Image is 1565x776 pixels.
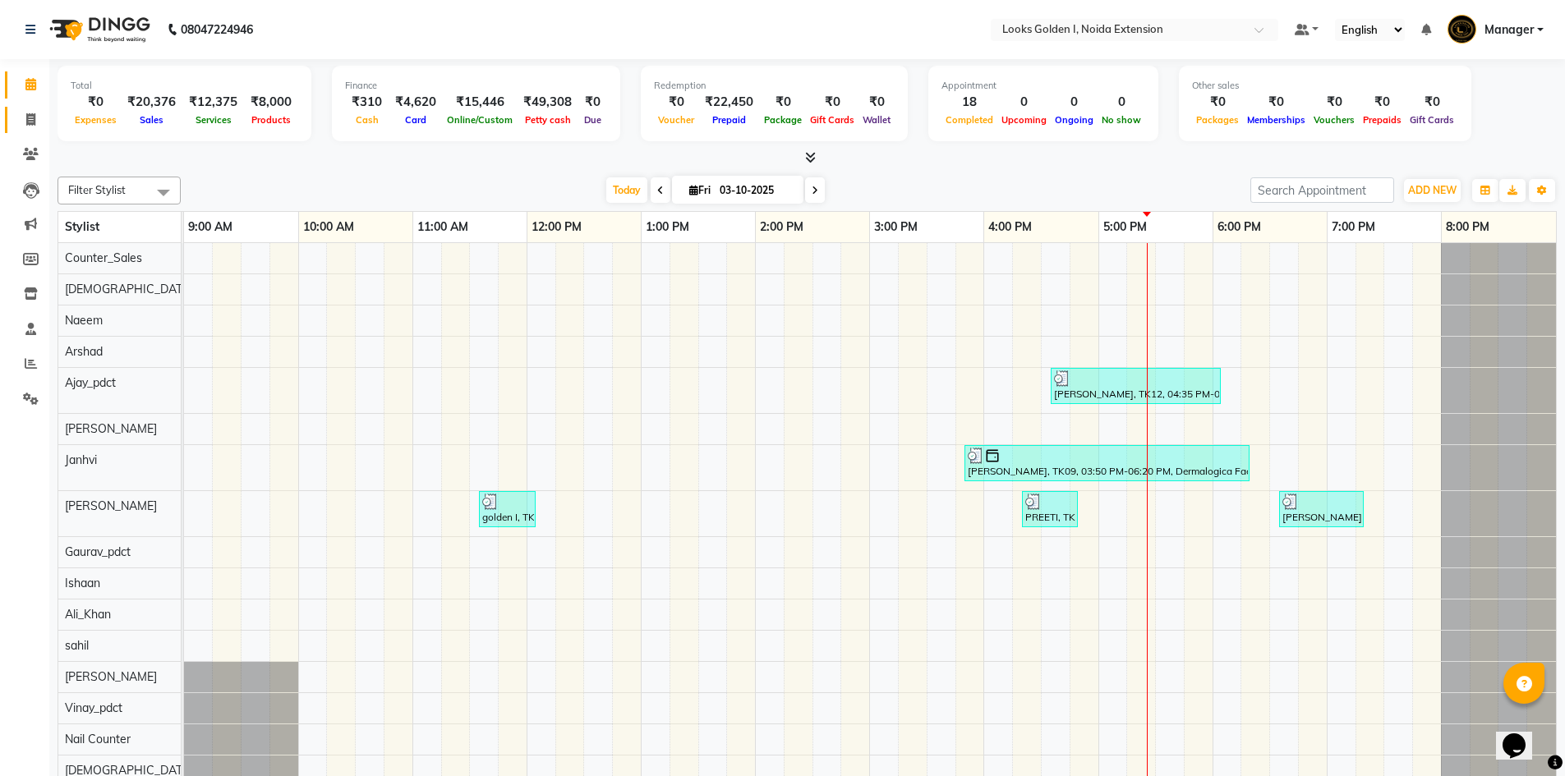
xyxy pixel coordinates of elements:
a: 11:00 AM [413,215,472,239]
span: Filter Stylist [68,183,126,196]
div: 0 [997,93,1051,112]
span: Nail Counter [65,732,131,746]
span: Arshad [65,344,103,359]
span: Wallet [858,114,895,126]
span: Fri [685,184,715,196]
span: Ajay_pdct [65,375,116,390]
a: 10:00 AM [299,215,358,239]
span: Products [247,114,295,126]
a: 9:00 AM [184,215,237,239]
a: 7:00 PM [1328,215,1379,239]
span: Gift Cards [806,114,858,126]
div: ₹0 [760,93,806,112]
div: ₹12,375 [182,93,244,112]
span: [PERSON_NAME] [65,421,157,436]
div: Redemption [654,79,895,93]
span: Completed [941,114,997,126]
div: [PERSON_NAME], TK09, 03:50 PM-06:20 PM, Dermalogica Facial with Cooling Contour Mask,Face Bleach(... [966,448,1248,479]
a: 12:00 PM [527,215,586,239]
div: [PERSON_NAME], TK12, 06:35 PM-07:20 PM, [PERSON_NAME] Styling [1281,494,1362,525]
a: 5:00 PM [1099,215,1151,239]
span: Ishaan [65,576,100,590]
iframe: chat widget [1496,710,1549,760]
span: Package [760,114,806,126]
div: ₹0 [806,93,858,112]
span: Ongoing [1051,114,1098,126]
span: Gift Cards [1406,114,1458,126]
span: sahil [65,638,89,653]
span: Vinay_pdct [65,700,122,715]
span: Stylist [65,219,99,234]
div: ₹0 [1406,93,1458,112]
div: Finance [345,79,607,93]
div: Other sales [1192,79,1458,93]
div: ₹0 [1243,93,1310,112]
a: 8:00 PM [1442,215,1494,239]
span: Petty cash [521,114,575,126]
div: Appointment [941,79,1145,93]
span: ADD NEW [1408,184,1457,196]
div: ₹22,450 [698,93,760,112]
div: ₹0 [71,93,121,112]
div: 0 [1051,93,1098,112]
span: Today [606,177,647,203]
span: Expenses [71,114,121,126]
span: Memberships [1243,114,1310,126]
span: Naeem [65,313,103,328]
div: 0 [1098,93,1145,112]
span: Counter_Sales [65,250,142,265]
div: ₹20,376 [121,93,182,112]
span: [PERSON_NAME] [65,669,157,684]
span: Prepaids [1359,114,1406,126]
span: Services [191,114,236,126]
div: ₹0 [1192,93,1243,112]
div: ₹310 [345,93,389,112]
div: ₹8,000 [244,93,298,112]
div: [PERSON_NAME], TK12, 04:35 PM-06:05 PM, Hair Spa L'oreal(F)*,Foot Prints Pedicure(F) [1052,370,1219,402]
span: Ali_Khan [65,607,111,622]
span: Voucher [654,114,698,126]
a: 3:00 PM [870,215,922,239]
a: 2:00 PM [756,215,808,239]
span: No show [1098,114,1145,126]
img: logo [42,7,154,53]
span: Manager [1484,21,1534,39]
span: Gaurav_pdct [65,544,131,559]
div: ₹0 [654,93,698,112]
div: ₹0 [858,93,895,112]
span: Online/Custom [443,114,517,126]
div: ₹4,620 [389,93,443,112]
span: [DEMOGRAPHIC_DATA] [65,282,193,296]
img: Manager [1448,15,1476,44]
span: Upcoming [997,114,1051,126]
a: 4:00 PM [984,215,1036,239]
span: Prepaid [708,114,750,126]
a: 6:00 PM [1213,215,1265,239]
span: Vouchers [1310,114,1359,126]
div: ₹15,446 [443,93,517,112]
span: Packages [1192,114,1243,126]
button: ADD NEW [1404,179,1461,202]
div: ₹0 [1359,93,1406,112]
div: 18 [941,93,997,112]
div: ₹0 [1310,93,1359,112]
div: golden I, TK03, 11:35 AM-12:05 PM, Eyebrows [481,494,534,525]
span: Cash [352,114,383,126]
b: 08047224946 [181,7,253,53]
span: Janhvi [65,452,97,467]
span: Sales [136,114,168,126]
input: Search Appointment [1250,177,1394,203]
input: 2025-10-03 [715,178,797,203]
span: Due [580,114,605,126]
a: 1:00 PM [642,215,693,239]
span: Card [401,114,430,126]
div: ₹0 [578,93,607,112]
span: [PERSON_NAME] [65,498,157,513]
div: PREETI, TK13, 04:20 PM-04:50 PM, Eyebrows [1024,494,1076,525]
div: ₹49,308 [517,93,578,112]
div: Total [71,79,298,93]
